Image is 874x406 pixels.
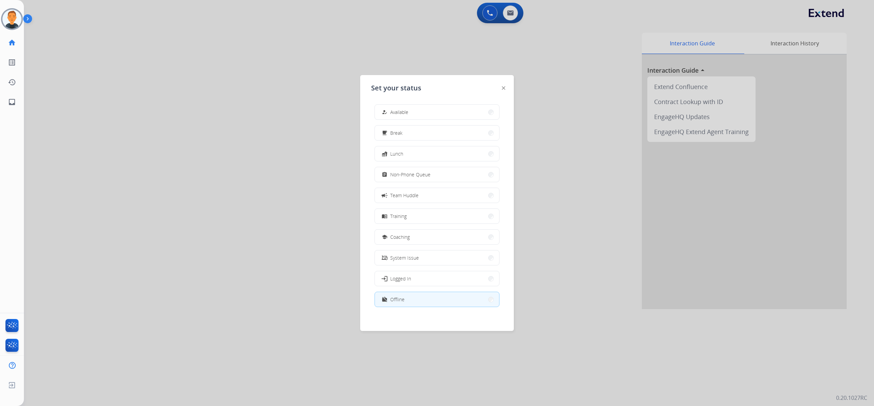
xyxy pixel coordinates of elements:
span: Offline [390,296,405,303]
button: Training [375,209,499,223]
button: Coaching [375,230,499,244]
button: Offline [375,292,499,307]
span: Available [390,108,408,116]
mat-icon: login [381,275,388,282]
button: Break [375,126,499,140]
button: Team Huddle [375,188,499,203]
button: System Issue [375,250,499,265]
mat-icon: how_to_reg [382,109,387,115]
mat-icon: history [8,78,16,86]
p: 0.20.1027RC [836,394,867,402]
img: avatar [2,10,22,29]
span: Coaching [390,233,410,241]
button: Non-Phone Queue [375,167,499,182]
span: Team Huddle [390,192,419,199]
mat-icon: inbox [8,98,16,106]
span: Logged In [390,275,411,282]
span: Break [390,129,403,136]
button: Lunch [375,146,499,161]
span: Non-Phone Queue [390,171,431,178]
span: System Issue [390,254,419,261]
mat-icon: home [8,39,16,47]
mat-icon: phonelink_off [382,255,387,261]
mat-icon: campaign [381,192,388,199]
button: Logged In [375,271,499,286]
span: Lunch [390,150,403,157]
mat-icon: assignment [382,172,387,177]
img: close-button [502,86,505,90]
mat-icon: fastfood [382,151,387,157]
span: Training [390,213,407,220]
mat-icon: school [382,234,387,240]
button: Available [375,105,499,119]
mat-icon: list_alt [8,58,16,67]
mat-icon: work_off [382,296,387,302]
mat-icon: menu_book [382,213,387,219]
span: Set your status [371,83,421,93]
mat-icon: free_breakfast [382,130,387,136]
